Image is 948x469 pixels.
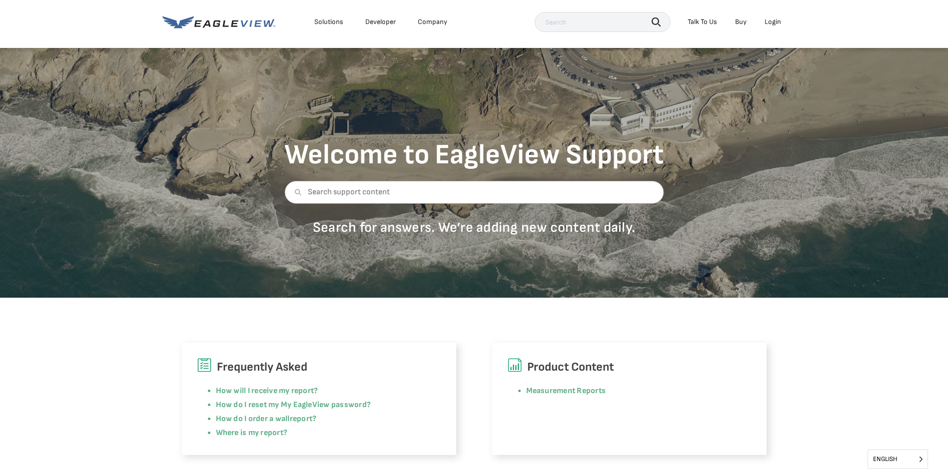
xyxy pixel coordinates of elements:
a: Developer [365,17,396,26]
aside: Language selected: English [868,450,928,469]
a: ? [312,414,316,424]
a: Where is my report? [216,428,288,438]
div: Solutions [314,17,343,26]
div: Talk To Us [688,17,717,26]
span: English [868,450,928,469]
input: Search support content [284,181,664,204]
p: Search for answers. We’re adding new content daily. [284,219,664,236]
a: report [290,414,312,424]
a: How do I reset my My EagleView password? [216,400,371,410]
a: Buy [735,17,747,26]
h6: Product Content [507,358,752,377]
h6: Frequently Asked [197,358,441,377]
h1: Welcome to EagleView Support [284,138,664,173]
div: Login [765,17,781,26]
input: Search [535,12,671,32]
a: How do I order a wall [216,414,290,424]
div: Company [418,17,447,26]
a: Measurement Reports [526,386,606,396]
a: How will I receive my report? [216,386,318,396]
